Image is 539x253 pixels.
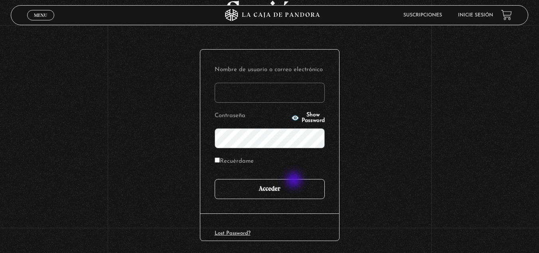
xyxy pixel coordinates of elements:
[215,155,254,168] label: Recuérdame
[215,110,289,122] label: Contraseña
[215,179,325,199] input: Acceder
[302,112,325,124] span: Show Password
[215,157,220,163] input: Recuérdame
[458,13,493,18] a: Inicie sesión
[403,13,442,18] a: Suscripciones
[501,10,512,20] a: View your shopping cart
[291,112,325,124] button: Show Password
[215,64,325,76] label: Nombre de usuario o correo electrónico
[215,231,251,236] a: Lost Password?
[31,19,50,25] span: Cerrar
[34,13,47,18] span: Menu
